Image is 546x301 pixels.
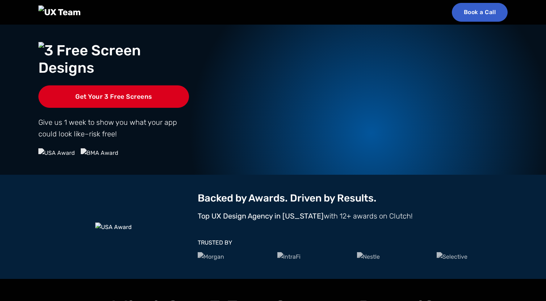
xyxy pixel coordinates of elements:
h3: TRUSTED BY [198,239,508,246]
img: Selective [437,252,467,262]
img: USA Award [95,222,132,232]
img: USA Award [38,148,75,158]
img: Morgan [198,252,224,262]
p: with 12+ awards on Clutch! [198,210,508,222]
img: BMA Award [81,148,118,158]
img: IntraFi [277,252,301,262]
strong: Top UX Design Agency in [US_STATE] [198,212,324,220]
img: 3 Free Screen Designs [38,42,189,77]
a: Get Your 3 Free Screens [38,85,189,108]
img: Nestle [357,252,380,262]
h2: Backed by Awards. Driven by Results. [198,192,508,204]
img: UX Team [38,5,81,19]
p: Give us 1 week to show you what your app could look like–risk free! [38,116,189,140]
a: Book a Call [452,3,508,22]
